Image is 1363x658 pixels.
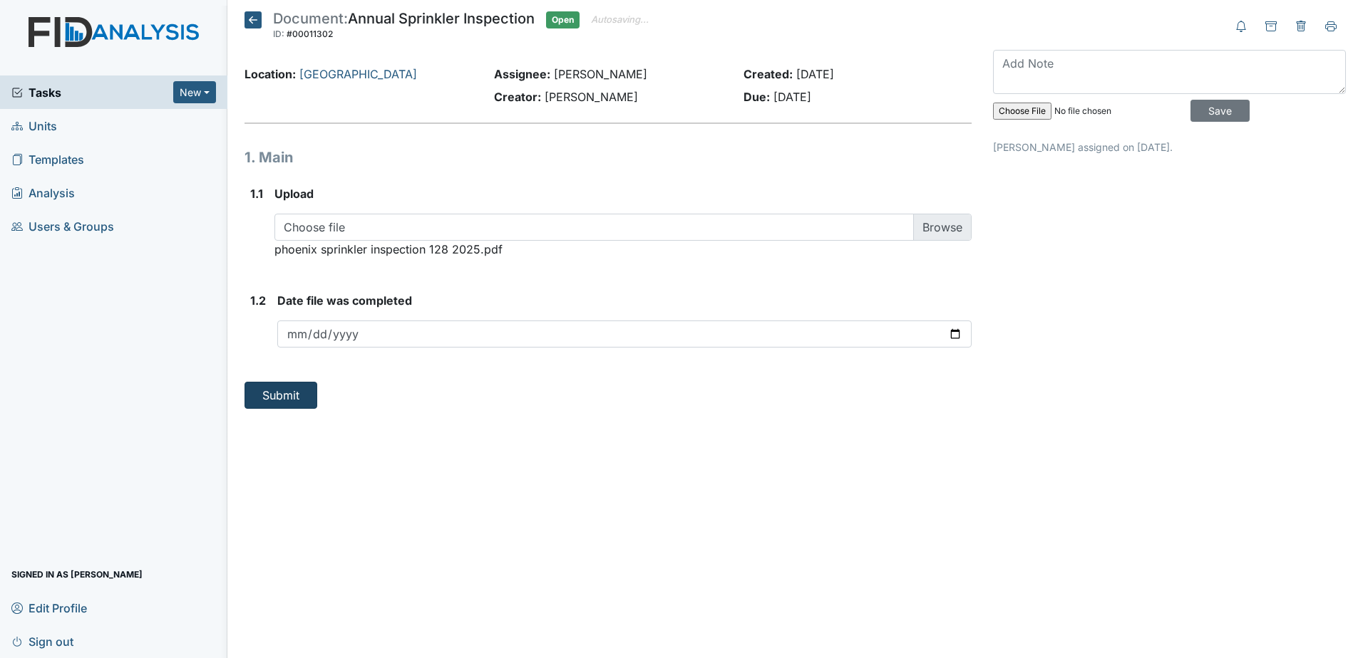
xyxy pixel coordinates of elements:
span: Sign out [11,630,73,652]
span: Analysis [11,182,75,204]
strong: Due: [744,90,770,104]
span: Units [11,115,57,137]
span: Open [546,11,580,28]
span: phoenix sprinkler inspection 128 2025.pdf [274,242,503,256]
span: Document: [273,10,348,27]
a: [GEOGRAPHIC_DATA] [299,67,417,81]
span: ID: [273,28,284,39]
span: [DATE] [773,90,811,104]
span: Templates [11,148,84,170]
span: [DATE] [796,67,834,81]
h1: 1. Main [245,147,972,168]
strong: Location: [245,67,296,81]
strong: Created: [744,67,793,81]
button: New [173,81,216,103]
div: Annual Sprinkler Inspection [273,11,535,43]
span: #00011302 [287,28,333,39]
label: 1.2 [250,292,266,309]
span: [PERSON_NAME] [554,67,647,81]
a: Tasks [11,84,173,101]
button: Submit [245,382,317,409]
span: [PERSON_NAME] [545,90,638,104]
label: 1.1 [250,185,263,202]
span: Users & Groups [11,215,114,237]
em: Autosaving... [591,11,649,24]
strong: Assignee: [494,67,550,81]
span: Upload [274,187,314,201]
span: Date file was completed [277,293,412,308]
strong: Creator: [494,90,541,104]
p: [PERSON_NAME] assigned on [DATE]. [993,140,1346,155]
input: Save [1190,100,1250,122]
span: Edit Profile [11,597,87,619]
span: Signed in as [PERSON_NAME] [11,563,143,585]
